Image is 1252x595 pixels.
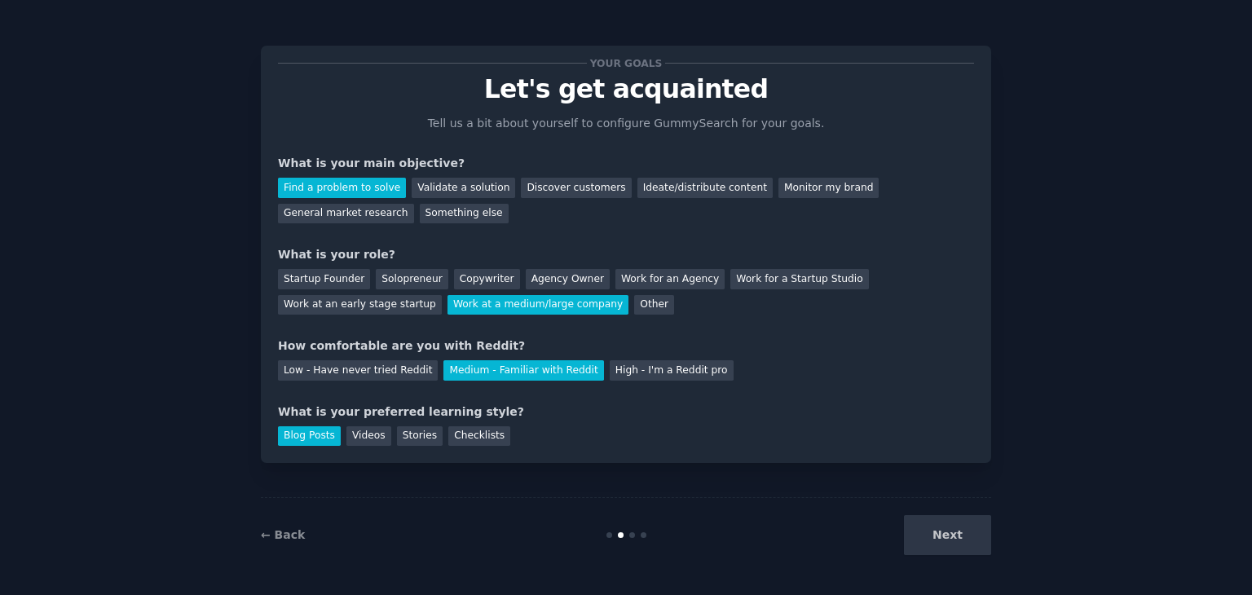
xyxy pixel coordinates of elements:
a: ← Back [261,528,305,541]
div: Medium - Familiar with Reddit [443,360,603,381]
p: Let's get acquainted [278,75,974,104]
div: Ideate/distribute content [637,178,773,198]
div: General market research [278,204,414,224]
div: Discover customers [521,178,631,198]
div: Work at a medium/large company [447,295,628,315]
div: Checklists [448,426,510,447]
div: Stories [397,426,443,447]
div: Work at an early stage startup [278,295,442,315]
div: Work for a Startup Studio [730,269,868,289]
p: Tell us a bit about yourself to configure GummySearch for your goals. [421,115,831,132]
div: Startup Founder [278,269,370,289]
div: Work for an Agency [615,269,725,289]
div: Other [634,295,674,315]
div: How comfortable are you with Reddit? [278,337,974,355]
div: Validate a solution [412,178,515,198]
div: Solopreneur [376,269,447,289]
div: High - I'm a Reddit pro [610,360,734,381]
div: Blog Posts [278,426,341,447]
div: What is your preferred learning style? [278,403,974,421]
div: Low - Have never tried Reddit [278,360,438,381]
div: What is your main objective? [278,155,974,172]
div: Something else [420,204,509,224]
div: Find a problem to solve [278,178,406,198]
div: Videos [346,426,391,447]
div: What is your role? [278,246,974,263]
div: Agency Owner [526,269,610,289]
span: Your goals [587,55,665,72]
div: Monitor my brand [778,178,879,198]
div: Copywriter [454,269,520,289]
